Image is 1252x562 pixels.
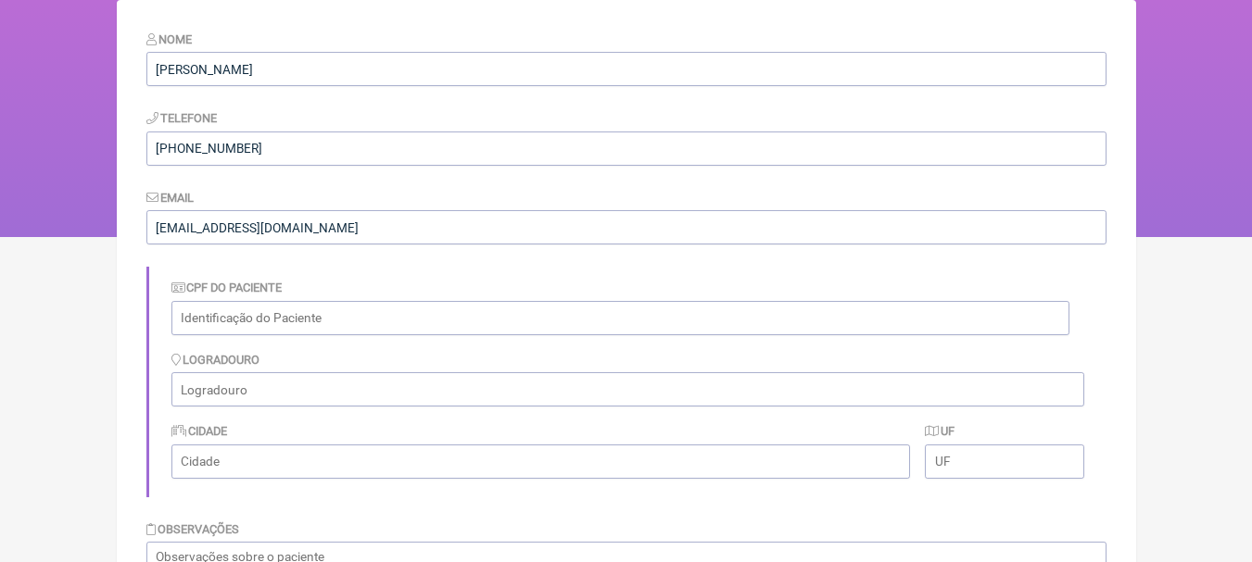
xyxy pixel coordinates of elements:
[146,191,195,205] label: Email
[171,353,260,367] label: Logradouro
[925,444,1083,479] input: UF
[171,281,283,294] label: CPF do Paciente
[146,52,1107,86] input: Nome do Paciente
[171,424,228,438] label: Cidade
[925,424,955,438] label: UF
[171,301,1069,335] input: Identificação do Paciente
[171,372,1084,406] input: Logradouro
[146,210,1107,244] input: paciente@email.com
[146,111,218,125] label: Telefone
[146,32,193,46] label: Nome
[146,522,240,536] label: Observações
[171,444,911,479] input: Cidade
[146,131,1107,166] input: 21 9124 2137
